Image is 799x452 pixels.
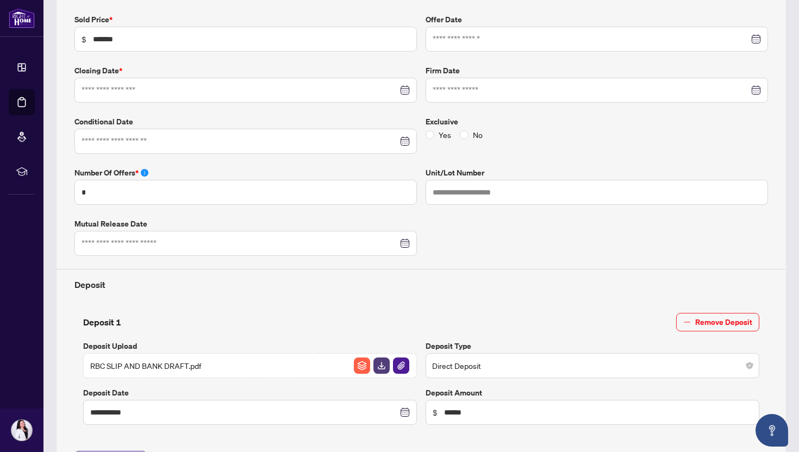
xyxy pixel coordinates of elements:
label: Unit/Lot Number [426,167,768,179]
span: RBC SLIP AND BANK DRAFT.pdfFile ArchiveFile DownloadFile Attachement [83,353,417,378]
label: Deposit Date [83,387,417,399]
label: Deposit Amount [426,387,759,399]
img: File Attachement [393,357,409,374]
button: File Download [373,357,390,374]
span: $ [433,406,438,418]
label: Sold Price [74,14,417,26]
span: Remove Deposit [695,313,752,331]
span: close-circle [746,362,753,369]
label: Deposit Type [426,340,759,352]
h4: Deposit 1 [83,316,121,329]
label: Number of offers [74,167,417,179]
h4: Deposit [74,278,768,291]
label: Conditional Date [74,116,417,128]
img: File Download [373,357,390,374]
label: Closing Date [74,65,417,77]
span: Yes [434,129,455,141]
label: Offer Date [426,14,768,26]
img: logo [9,8,35,28]
button: Open asap [756,414,788,447]
span: Direct Deposit [432,355,753,376]
label: Firm Date [426,65,768,77]
img: File Archive [354,357,370,374]
button: Remove Deposit [676,313,759,331]
span: $ [82,33,86,45]
span: No [469,129,487,141]
button: File Archive [353,357,371,374]
span: RBC SLIP AND BANK DRAFT.pdf [90,360,201,372]
img: Profile Icon [11,420,32,441]
label: Mutual Release Date [74,218,417,230]
span: info-circle [141,169,148,177]
span: minus [683,318,691,326]
button: File Attachement [392,357,410,374]
label: Deposit Upload [83,340,417,352]
label: Exclusive [426,116,768,128]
